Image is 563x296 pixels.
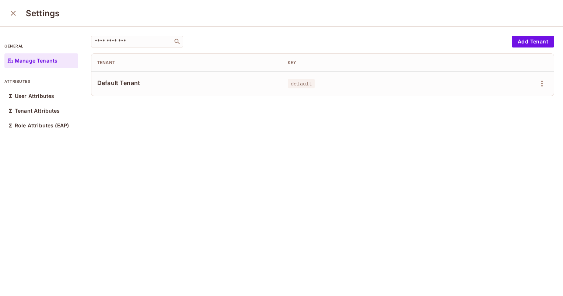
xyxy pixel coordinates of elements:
[6,6,21,21] button: close
[15,108,60,114] p: Tenant Attributes
[4,43,78,49] p: general
[4,78,78,84] p: attributes
[97,60,276,66] div: Tenant
[512,36,554,47] button: Add Tenant
[288,79,315,88] span: default
[26,8,59,18] h3: Settings
[15,58,57,64] p: Manage Tenants
[288,60,466,66] div: Key
[15,123,69,128] p: Role Attributes (EAP)
[97,79,276,87] span: Default Tenant
[15,93,54,99] p: User Attributes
